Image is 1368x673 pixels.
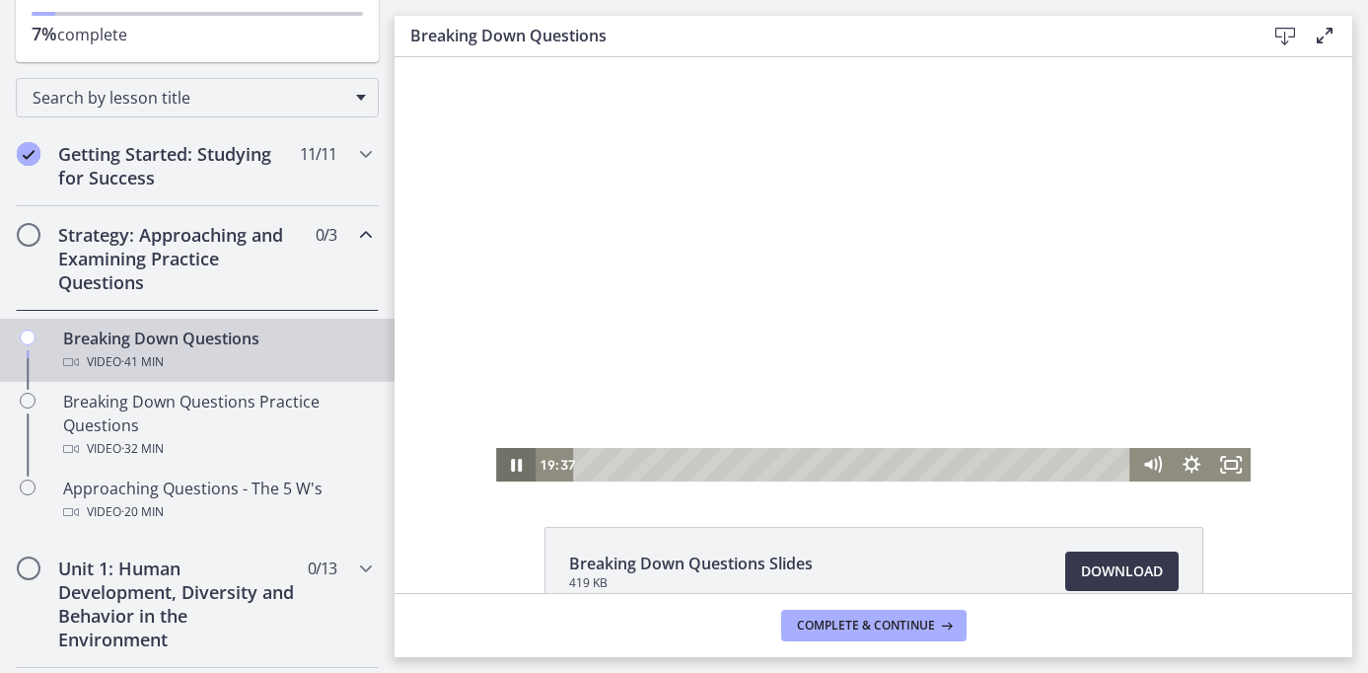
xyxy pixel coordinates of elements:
[17,142,40,166] i: Completed
[63,500,371,524] div: Video
[32,22,363,46] p: complete
[1081,560,1163,583] span: Download
[738,391,777,424] button: Mute
[1065,552,1179,591] a: Download
[121,437,164,461] span: · 32 min
[797,618,935,634] span: Complete & continue
[16,78,379,117] div: Search by lesson title
[316,223,336,247] span: 0 / 3
[569,575,813,591] span: 419 KB
[410,24,1234,47] h3: Breaking Down Questions
[58,223,299,294] h2: Strategy: Approaching and Examining Practice Questions
[395,57,1352,482] iframe: Video Lesson
[817,391,856,424] button: Fullscreen
[58,557,299,651] h2: Unit 1: Human Development, Diversity and Behavior in the Environment
[781,610,967,641] button: Complete & continue
[777,391,817,424] button: Show settings menu
[32,22,57,45] span: 7%
[63,390,371,461] div: Breaking Down Questions Practice Questions
[569,552,813,575] span: Breaking Down Questions Slides
[33,87,346,109] span: Search by lesson title
[300,142,336,166] span: 11 / 11
[63,350,371,374] div: Video
[58,142,299,189] h2: Getting Started: Studying for Success
[63,437,371,461] div: Video
[308,557,336,580] span: 0 / 13
[121,500,164,524] span: · 20 min
[121,350,164,374] span: · 41 min
[63,477,371,524] div: Approaching Questions - The 5 W's
[63,327,371,374] div: Breaking Down Questions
